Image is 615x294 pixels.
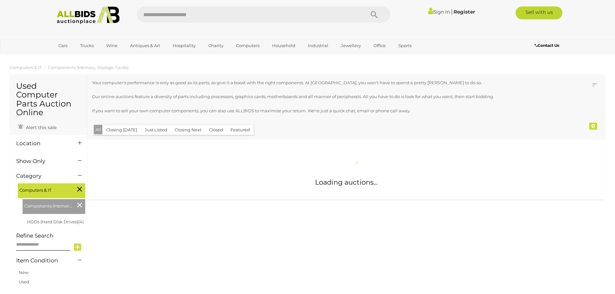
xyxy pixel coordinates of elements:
a: Computers [232,40,264,51]
a: Cars [54,40,72,51]
span: | [451,8,453,15]
h4: Refine Search [16,233,85,239]
span: Computers & IT [19,185,68,194]
a: Components (Memory, Storage, Cards) [48,65,128,70]
a: Office [369,40,390,51]
a: Industrial [304,40,333,51]
a: Hospitality [169,40,200,51]
p: Our online auctions feature a diversity of parts including processors, graphics cards, motherboar... [92,93,553,100]
a: Sell with us [516,6,562,19]
a: Antiques & Art [126,40,164,51]
b: Contact Us [535,43,559,48]
a: Used [19,279,29,284]
a: Sign In [428,9,450,15]
button: Closing Next [171,125,205,135]
a: Household [268,40,300,51]
p: Your computer's performance is only as good as its parts, so give it a boost with the right compo... [92,79,553,86]
a: Alert this sale [16,122,58,132]
h4: Location [16,140,68,147]
a: Jewellery [337,40,365,51]
span: Components (Memory, Storage, Cards) [24,201,73,210]
p: If you want to sell your own computer components, you can also use ALLBIDS to maximise your retur... [92,107,553,115]
a: HDDs (Hard Disk Drives)(4) [27,219,84,224]
h4: Item Condition [16,258,68,264]
a: Sports [394,40,416,51]
button: Just Listed [141,125,171,135]
a: Trucks [76,40,98,51]
a: New [19,270,28,275]
button: Search [358,6,390,23]
a: Wine [102,40,122,51]
h4: Show Only [16,158,68,164]
h1: Used Computer Parts Auction Online [16,82,80,117]
span: Loading auctions... [315,178,377,186]
button: Closing [DATE] [102,125,141,135]
a: [GEOGRAPHIC_DATA] [54,51,108,62]
button: Featured [227,125,254,135]
a: Computers & IT [10,65,42,70]
a: Contact Us [535,42,561,49]
div: 0 [589,123,597,130]
a: Charity [204,40,228,51]
button: Closed [205,125,227,135]
button: All [94,125,103,134]
h4: Category [16,173,68,179]
span: (4) [78,219,84,224]
a: Register [454,9,475,15]
img: Allbids.com.au [53,6,123,24]
span: Alert this sale [24,125,56,130]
